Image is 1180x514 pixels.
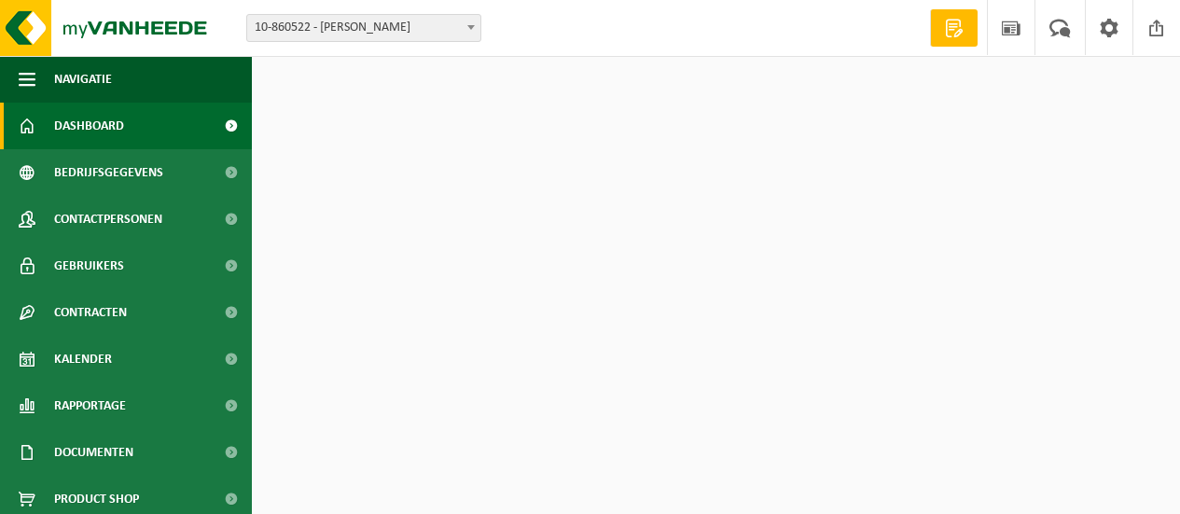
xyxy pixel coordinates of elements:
span: Bedrijfsgegevens [54,149,163,196]
span: Contactpersonen [54,196,162,243]
span: Kalender [54,336,112,382]
span: Contracten [54,289,127,336]
span: 10-860522 - PEERLINCK YVES - AALST [247,15,480,41]
span: Gebruikers [54,243,124,289]
span: Documenten [54,429,133,476]
span: 10-860522 - PEERLINCK YVES - AALST [246,14,481,42]
span: Rapportage [54,382,126,429]
span: Dashboard [54,103,124,149]
span: Navigatie [54,56,112,103]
